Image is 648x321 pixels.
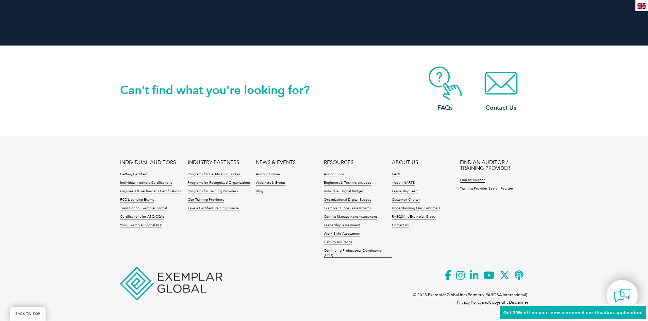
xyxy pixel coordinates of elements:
a: Engineers & Technicians Certifications [120,189,181,194]
a: Getting Certified [120,172,147,177]
a: Continuing Professional Development (CPD) [324,249,392,258]
a: INDIVIDUAL AUDITORS [120,160,176,165]
a: Engineers & Technicians Jobs [324,181,371,185]
a: INDUSTRY PARTNERS [188,160,239,165]
a: FCC Licensing Exams [120,198,154,202]
h2: Can't find what you're looking for? [120,85,324,95]
a: Webinars & Events [256,181,285,185]
a: Copyright Disclaimer [489,300,528,305]
a: RABQSA is Exemplar Global [392,215,436,219]
a: Individual Digital Badges [324,189,363,194]
a: Privacy Policy [457,300,482,305]
a: Training Provider Search Register [460,186,513,191]
a: Programs for Recognized Organizations [188,181,250,185]
a: Programs for Training Providers [188,189,238,194]
a: Find an Auditor [460,178,485,183]
img: contact-email.webp [474,66,528,100]
a: NEWS & EVENTS [256,160,296,165]
img: en [637,3,646,9]
a: Transition to Exemplar Global [120,206,167,211]
a: Work Style Assessment [324,232,360,236]
a: Blog [256,189,263,194]
h3: FAQs [418,104,472,112]
a: Take a Certified Training Course [188,206,239,211]
a: ABOUT US [392,160,418,165]
a: BACK TO TOP [10,307,46,321]
a: FIND AN AUDITOR / TRAINING PROVIDER [460,160,528,171]
a: Organizational Digital Badges [324,198,371,202]
a: Exemplar Global Assessments [324,206,371,211]
a: Contact Us [474,66,528,112]
span: Get 20% off on your new personnel certification application! [503,310,643,315]
a: Customer Charter [392,198,420,202]
a: Understanding Our Customers [392,206,440,211]
a: Leadership Assessment [324,223,360,228]
p: © 2025 Exemplar Global Inc (Formerly RABQSA International). [413,291,528,299]
img: contact-chat.png [614,287,631,304]
a: Your Exemplar Global ROI [120,223,162,228]
a: Individual Auditors Certifications [120,181,172,185]
a: Auditor Jobs [324,172,344,177]
a: Auditor Online [256,172,280,177]
a: Leadership Team [392,189,418,194]
a: Liability Insurance [324,240,352,245]
a: Programs for Certification Bodies [188,172,240,177]
img: contact-faq.webp [418,66,472,100]
a: Conflict Management Assessment [324,215,377,219]
a: About iNARTE [392,181,415,185]
p: and [457,299,528,306]
a: Certifications for ASQ CQAs [120,215,164,219]
a: Our Training Providers [188,198,224,202]
a: Contact Us [392,223,409,228]
a: FAQs [392,172,400,177]
a: FAQs [418,66,472,112]
a: RESOURCES [324,160,353,165]
img: Exemplar Global [120,267,222,300]
h3: Contact Us [474,104,528,112]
